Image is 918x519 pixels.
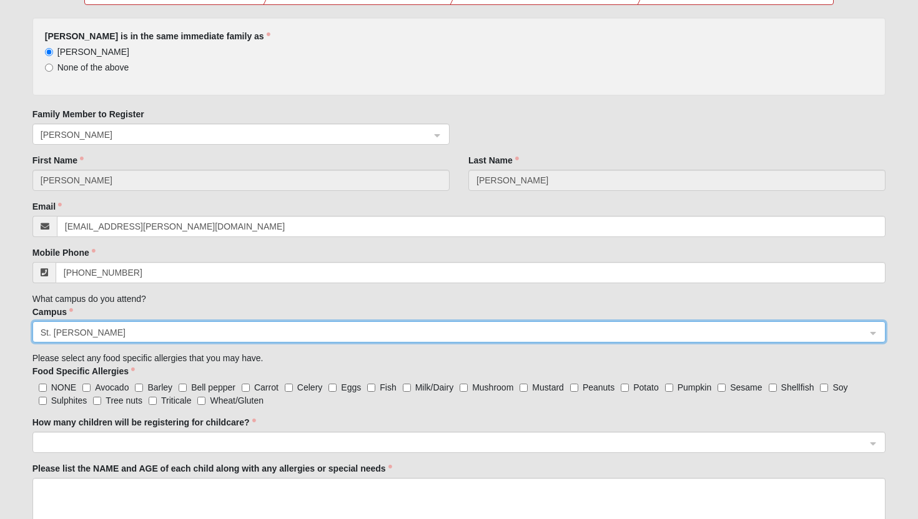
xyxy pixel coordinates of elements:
[51,382,76,392] span: NONE
[45,64,53,72] input: None of the above
[32,416,256,429] label: How many children will be registering for childcare?
[57,47,129,57] span: [PERSON_NAME]
[254,382,279,392] span: Carrot
[210,395,264,405] span: Wheat/Gluten
[93,397,101,405] input: Tree nuts
[106,395,142,405] span: Tree nuts
[39,397,47,405] input: Sulphites
[832,382,847,392] span: Soy
[82,384,91,392] input: Avocado
[583,382,614,392] span: Peanuts
[341,382,361,392] span: Eggs
[57,62,129,72] span: None of the above
[633,382,658,392] span: Potato
[678,382,711,392] span: Pumpkin
[51,395,87,405] span: Sulphites
[665,384,673,392] input: Pumpkin
[415,382,453,392] span: Milk/Dairy
[147,382,172,392] span: Barley
[242,384,250,392] input: Carrot
[32,200,62,213] label: Email
[135,384,143,392] input: Barley
[285,384,293,392] input: Celery
[45,48,53,56] input: [PERSON_NAME]
[468,154,519,167] label: Last Name
[161,395,192,405] span: Triticale
[460,384,468,392] input: Mushroom
[328,384,337,392] input: Eggs
[769,384,777,392] input: Shellfish
[718,384,726,392] input: Sesame
[32,154,84,167] label: First Name
[520,384,528,392] input: Mustard
[532,382,564,392] span: Mustard
[367,384,375,392] input: Fish
[197,397,205,405] input: Wheat/Gluten
[41,326,856,339] span: St. Johns
[472,382,513,392] span: Mushroom
[32,306,73,318] label: Campus
[45,30,270,42] label: [PERSON_NAME] is in the same immediate family as
[820,384,828,392] input: Soy
[179,384,187,392] input: Bell pepper
[32,108,144,120] label: Family Member to Register
[39,384,47,392] input: NONE
[32,462,392,475] label: Please list the NAME and AGE of each child along with any allergies or special needs
[149,397,157,405] input: Triticale
[95,382,129,392] span: Avocado
[380,382,396,392] span: Fish
[32,246,96,259] label: Mobile Phone
[403,384,411,392] input: Milk/Dairy
[781,382,814,392] span: Shellfish
[570,384,578,392] input: Peanuts
[41,128,419,142] span: Ashley Archer
[297,382,322,392] span: Celery
[32,365,135,377] label: Food Specific Allergies
[191,382,235,392] span: Bell pepper
[730,382,762,392] span: Sesame
[621,384,629,392] input: Potato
